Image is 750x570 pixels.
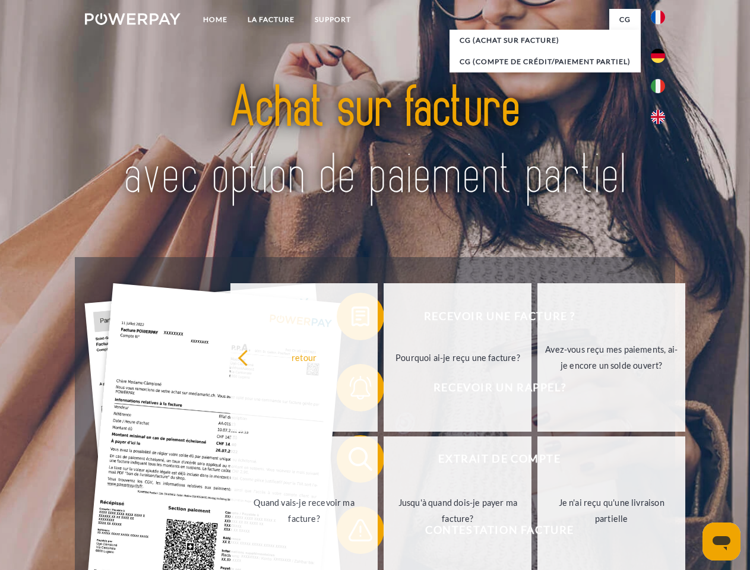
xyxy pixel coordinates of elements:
[238,495,371,527] div: Quand vais-je recevoir ma facture?
[238,9,305,30] a: LA FACTURE
[651,10,665,24] img: fr
[238,349,371,365] div: retour
[651,49,665,63] img: de
[651,79,665,93] img: it
[391,495,524,527] div: Jusqu'à quand dois-je payer ma facture?
[305,9,361,30] a: Support
[193,9,238,30] a: Home
[545,495,678,527] div: Je n'ai reçu qu'une livraison partielle
[450,51,641,72] a: CG (Compte de crédit/paiement partiel)
[537,283,685,432] a: Avez-vous reçu mes paiements, ai-je encore un solde ouvert?
[113,57,637,227] img: title-powerpay_fr.svg
[651,110,665,124] img: en
[545,341,678,373] div: Avez-vous reçu mes paiements, ai-je encore un solde ouvert?
[609,9,641,30] a: CG
[450,30,641,51] a: CG (achat sur facture)
[702,522,740,560] iframe: Bouton de lancement de la fenêtre de messagerie
[85,13,181,25] img: logo-powerpay-white.svg
[391,349,524,365] div: Pourquoi ai-je reçu une facture?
